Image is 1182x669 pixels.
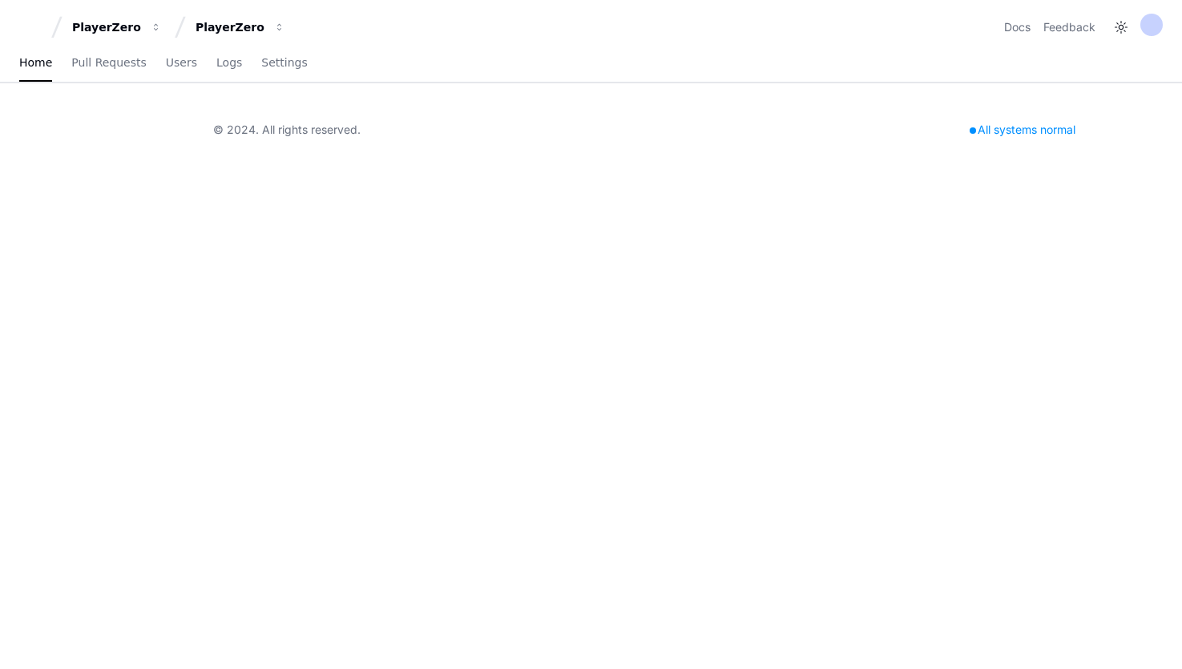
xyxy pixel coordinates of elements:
span: Settings [261,58,307,67]
div: PlayerZero [196,19,264,35]
a: Logs [216,45,242,82]
a: Settings [261,45,307,82]
a: Home [19,45,52,82]
a: Pull Requests [71,45,146,82]
span: Users [166,58,197,67]
a: Users [166,45,197,82]
div: All systems normal [960,119,1085,141]
span: Logs [216,58,242,67]
div: PlayerZero [72,19,141,35]
span: Pull Requests [71,58,146,67]
a: Docs [1004,19,1031,35]
button: PlayerZero [66,13,168,42]
button: PlayerZero [189,13,292,42]
button: Feedback [1043,19,1095,35]
span: Home [19,58,52,67]
div: © 2024. All rights reserved. [213,122,361,138]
